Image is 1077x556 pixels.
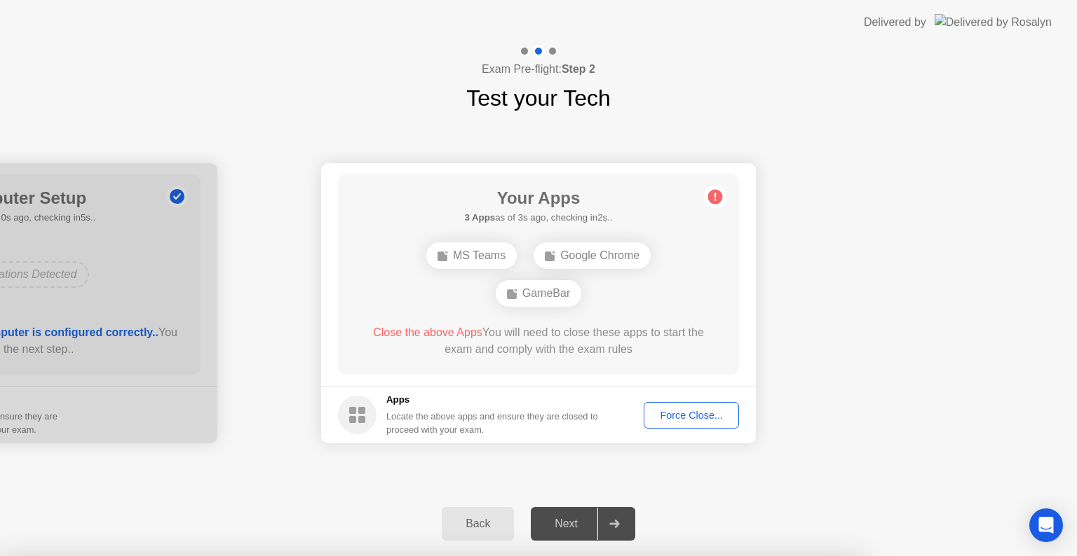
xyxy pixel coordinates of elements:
[1029,508,1063,542] div: Open Intercom Messenger
[496,280,581,307] div: GameBar
[464,186,612,211] h1: Your Apps
[482,61,595,78] h4: Exam Pre-flight:
[373,326,482,338] span: Close the above Apps
[358,324,719,358] div: You will need to close these apps to start the exam and comply with the exam rules
[534,242,651,269] div: Google Chrome
[426,242,517,269] div: MS Teams
[649,410,734,421] div: Force Close...
[562,63,595,75] b: Step 2
[464,212,495,223] b: 3 Apps
[464,211,612,225] h5: as of 3s ago, checking in2s..
[935,14,1052,30] img: Delivered by Rosalyn
[386,393,599,407] h5: Apps
[535,517,597,530] div: Next
[864,14,926,31] div: Delivered by
[446,517,510,530] div: Back
[466,81,611,115] h1: Test your Tech
[386,410,599,436] div: Locate the above apps and ensure they are closed to proceed with your exam.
